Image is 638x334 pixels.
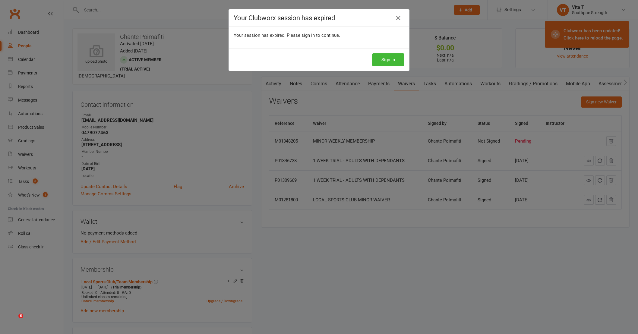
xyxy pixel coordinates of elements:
button: Sign In [372,53,404,66]
h4: Your Clubworx session has expired [234,14,404,22]
span: Your session has expired. Please sign in to continue. [234,33,340,38]
span: 6 [18,314,23,318]
iframe: Intercom live chat [6,314,21,328]
a: Close [393,13,403,23]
